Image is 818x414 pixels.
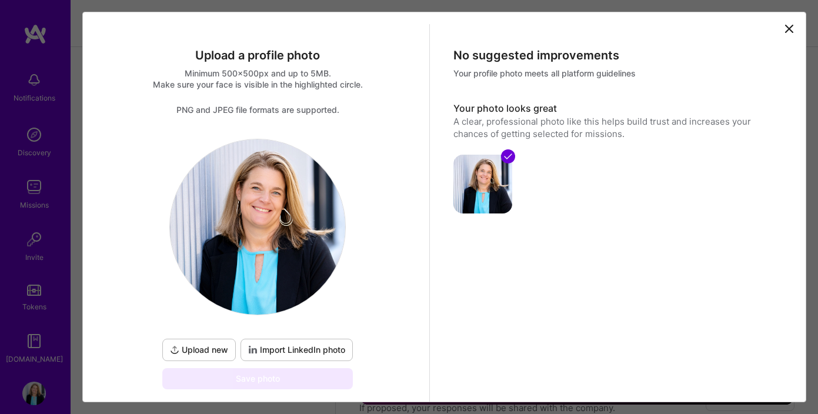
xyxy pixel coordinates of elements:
span: Import LinkedIn photo [248,344,345,356]
img: logo [170,139,345,315]
div: Upload a profile photo [95,48,420,63]
div: PNG and JPEG file formats are supported. [95,104,420,115]
i: icon UploadDark [170,345,179,355]
div: No suggested improvements [453,48,779,63]
button: Upload new [162,339,236,361]
button: Import LinkedIn photo [241,339,353,361]
img: avatar [453,155,512,213]
div: To import a profile photo add your LinkedIn URL to your profile. [241,339,353,361]
span: Upload new [170,344,228,356]
div: Your profile photo meets all platform guidelines [453,68,779,79]
h3: Your photo looks great [453,102,779,115]
i: icon LinkedInDarkV2 [248,345,258,355]
div: Make sure your face is visible in the highlighted circle. [95,79,420,90]
div: logoUpload newImport LinkedIn photoSave photo [160,139,355,389]
div: Minimum 500x500px and up to 5MB. [95,68,420,79]
div: A clear, professional photo like this helps build trust and increases your chances of getting sel... [453,115,779,141]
